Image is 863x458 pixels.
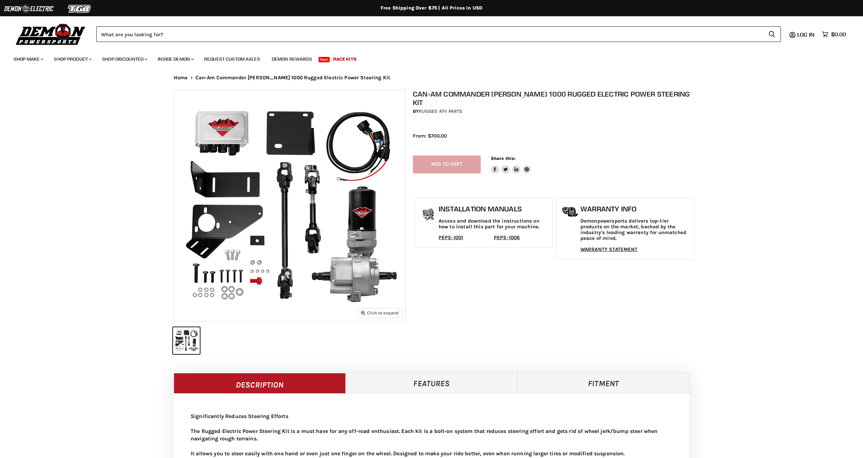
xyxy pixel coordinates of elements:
img: Demon Electric Logo 2 [3,2,54,15]
a: Description [174,373,346,393]
a: Fitment [517,373,689,393]
a: Race Kits [328,52,362,66]
span: Share this: [491,156,515,161]
span: New! [319,57,330,62]
a: Shop Product [49,52,96,66]
div: by [413,108,696,115]
input: Search [96,26,763,42]
h1: Installation Manuals [439,205,549,213]
img: TGB Logo 2 [54,2,105,15]
form: Product [96,26,781,42]
a: PEPS-1001 [439,234,463,241]
ul: Main menu [8,49,844,66]
span: Can-Am Commander [PERSON_NAME] 1000 Rugged Electric Power Steering Kit [195,75,390,81]
img: install_manual-icon.png [420,207,437,224]
a: $0.00 [819,29,849,39]
button: Click to expand [358,308,402,317]
aside: Share this: [491,155,531,173]
nav: Breadcrumbs [160,75,703,81]
h1: Warranty Info [580,205,691,213]
span: $0.00 [831,31,846,38]
a: Inside Demon [153,52,198,66]
a: Shop Make [8,52,47,66]
img: IMAGE [174,90,405,321]
img: warranty-icon.png [562,207,579,217]
p: Access and download the instructions on how to install this part for your machine. [439,218,549,230]
a: Request Custom Axles [199,52,265,66]
p: Demonpowersports delivers top-tier products on the market, backed by the industry's leading warra... [580,218,691,242]
a: PEPS-1006 [494,234,520,241]
h1: Can-Am Commander [PERSON_NAME] 1000 Rugged Electric Power Steering Kit [413,90,696,107]
span: From: $700.00 [413,133,447,139]
img: Demon Powersports [14,22,88,46]
div: Free Shipping Over $75 | All Prices In USD [160,5,703,11]
span: Log in [797,31,814,38]
span: Click to expand [361,310,399,315]
button: Search [763,26,781,42]
a: Rugged ATV Parts [419,108,462,114]
a: Home [174,75,188,81]
a: Log in [794,32,819,38]
a: Features [346,373,518,393]
a: WARRANTY STATEMENT [580,246,638,252]
a: Shop Discounted [97,52,151,66]
button: IMAGE thumbnail [173,327,200,354]
a: Demon Rewards [267,52,317,66]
